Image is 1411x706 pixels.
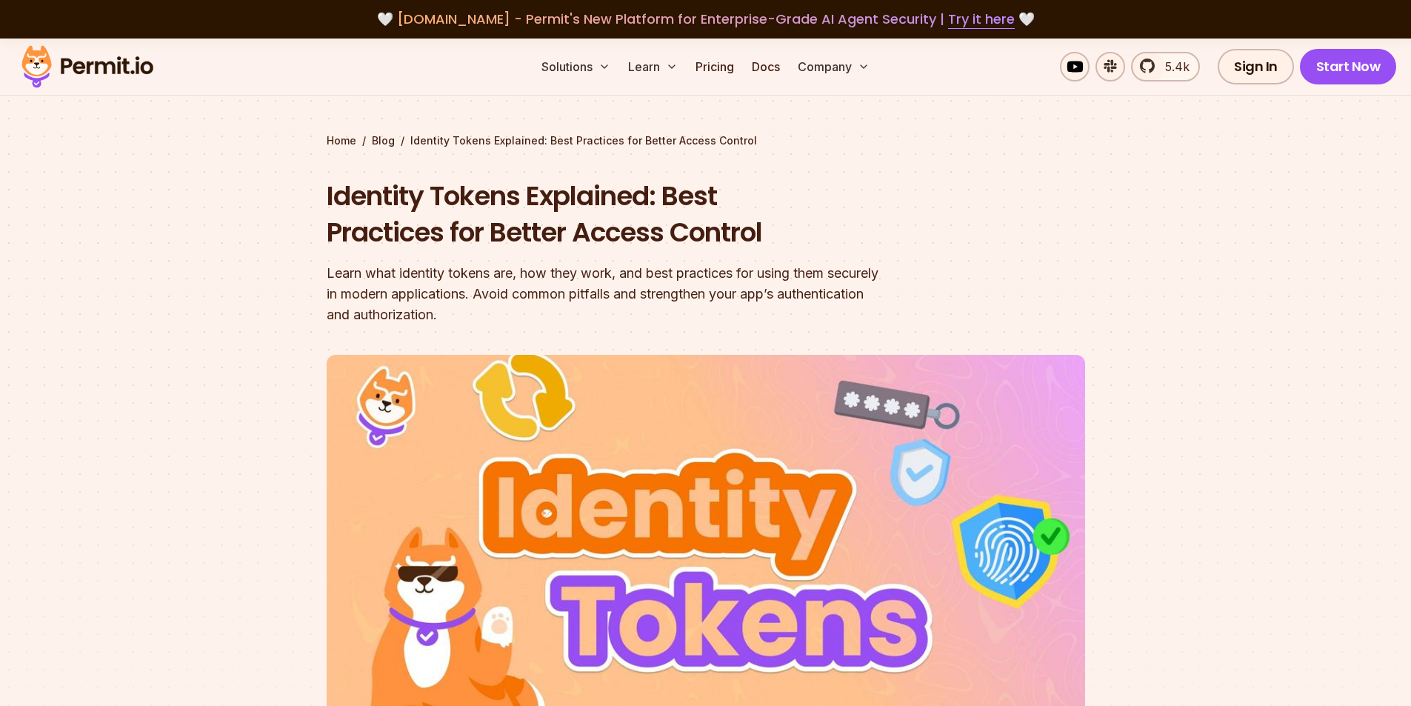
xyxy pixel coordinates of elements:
a: Pricing [690,52,740,81]
a: 5.4k [1131,52,1200,81]
a: Try it here [948,10,1015,29]
span: 5.4k [1156,58,1190,76]
h1: Identity Tokens Explained: Best Practices for Better Access Control [327,178,895,251]
div: Learn what identity tokens are, how they work, and best practices for using them securely in mode... [327,263,895,325]
a: Blog [372,133,395,148]
a: Home [327,133,356,148]
a: Sign In [1218,49,1294,84]
button: Learn [622,52,684,81]
div: / / [327,133,1085,148]
img: Permit logo [15,41,160,92]
button: Solutions [536,52,616,81]
a: Docs [746,52,786,81]
button: Company [792,52,875,81]
a: Start Now [1300,49,1397,84]
span: [DOMAIN_NAME] - Permit's New Platform for Enterprise-Grade AI Agent Security | [397,10,1015,28]
div: 🤍 🤍 [36,9,1375,30]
